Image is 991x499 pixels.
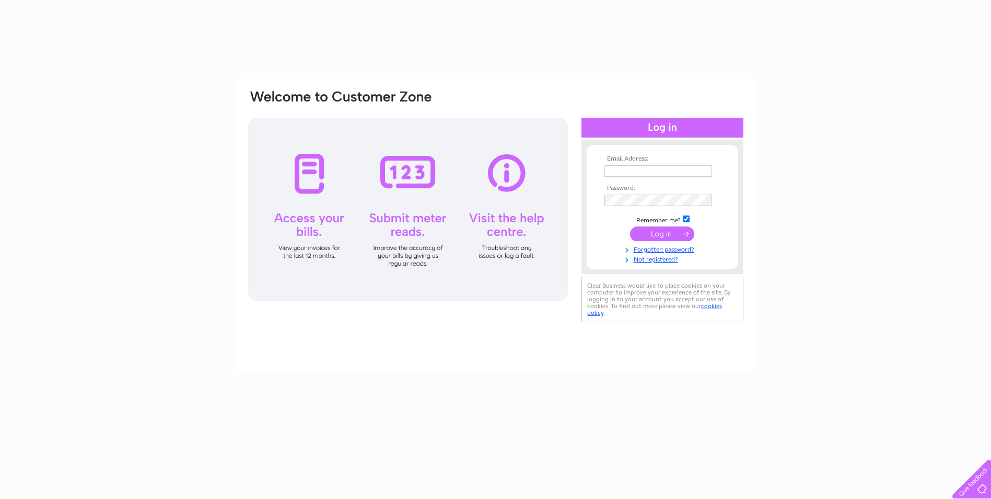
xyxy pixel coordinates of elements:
[602,185,723,192] th: Password:
[587,302,722,316] a: cookies policy
[602,214,723,224] td: Remember me?
[604,254,723,264] a: Not registered?
[604,244,723,254] a: Forgotten password?
[630,226,694,241] input: Submit
[581,277,743,322] div: Clear Business would like to place cookies on your computer to improve your experience of the sit...
[602,155,723,163] th: Email Address:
